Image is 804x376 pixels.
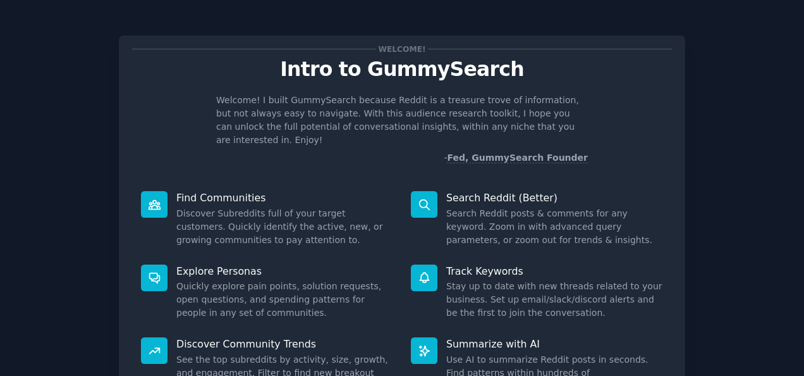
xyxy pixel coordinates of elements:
[216,94,588,147] p: Welcome! I built GummySearch because Reddit is a treasure trove of information, but not always ea...
[447,153,588,163] a: Fed, GummySearch Founder
[444,151,588,165] div: -
[446,207,663,247] dd: Search Reddit posts & comments for any keyword. Zoom in with advanced query parameters, or zoom o...
[132,58,672,80] p: Intro to GummySearch
[176,207,393,247] dd: Discover Subreddits full of your target customers. Quickly identify the active, new, or growing c...
[446,265,663,278] p: Track Keywords
[446,280,663,320] dd: Stay up to date with new threads related to your business. Set up email/slack/discord alerts and ...
[376,42,428,56] span: Welcome!
[176,280,393,320] dd: Quickly explore pain points, solution requests, open questions, and spending patterns for people ...
[176,337,393,351] p: Discover Community Trends
[446,191,663,204] p: Search Reddit (Better)
[176,191,393,204] p: Find Communities
[176,265,393,278] p: Explore Personas
[446,337,663,351] p: Summarize with AI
